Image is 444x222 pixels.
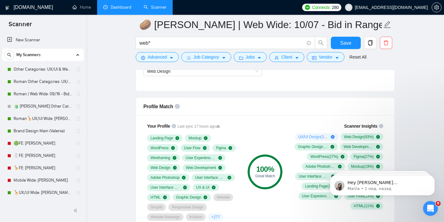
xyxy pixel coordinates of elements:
[203,195,207,199] span: check-circle
[217,195,230,200] span: Website
[72,5,91,10] a: homeHome
[340,39,351,47] span: Save
[14,174,72,187] a: Mobile Wide: [PERSON_NAME]
[376,204,380,208] span: check-circle
[432,2,442,12] button: setting
[295,55,299,60] span: caret-down
[196,185,209,190] span: UX & UI
[228,146,232,150] span: check-circle
[218,156,222,160] span: check-circle
[204,136,208,140] span: check-circle
[4,50,14,60] button: search
[76,141,81,146] span: holder
[218,166,222,170] span: check-circle
[186,155,216,160] span: User Experience Design
[183,186,187,189] span: check-circle
[376,155,380,158] span: check-circle
[335,55,339,60] span: caret-down
[212,215,220,220] span: + 277
[76,178,81,183] span: holder
[5,53,14,57] span: search
[212,186,216,189] span: check-circle
[302,194,332,199] span: User Experience Design ( 14 %)
[331,37,361,49] button: Save
[274,55,279,60] span: user
[27,24,106,29] p: Message from Mariia, sent 1 нед. назад
[176,195,201,200] span: Graphic Design
[312,4,331,11] span: Connects:
[139,17,382,32] input: Scanner name...
[14,63,72,76] a: Other Categories: UX/UI & Web design Valeriia
[184,146,200,150] span: User Flow
[14,76,72,88] a: Roman Other Categories: UX/UI & Web design copy [PERSON_NAME]
[7,34,79,46] a: New Scanner
[331,145,334,149] span: check-circle
[136,52,179,62] button: settingAdvancedcaret-down
[354,203,373,208] span: HTML ( 11 %)
[298,144,328,149] span: Graphic Design ( 47 %)
[376,135,380,139] span: check-circle
[305,184,335,189] span: Landing Page ( 16 %)
[14,187,72,199] a: 🦒UX/UI Wide: [PERSON_NAME] 03/07 old
[216,146,226,150] span: Figma
[150,175,179,180] span: Adobe Photoshop
[380,40,392,46] span: delete
[269,52,304,62] button: userClientcaret-down
[150,195,161,200] span: HTML
[76,79,81,84] span: holder
[2,34,84,46] li: New Scanner
[14,162,72,174] a: 🦒FE: [PERSON_NAME]
[228,176,231,179] span: check-circle
[175,136,179,140] span: check-circle
[76,104,81,109] span: holder
[349,54,366,60] a: Reset All
[150,165,171,170] span: Web Design
[14,137,72,150] a: 🟢FE: [PERSON_NAME]
[436,201,441,206] span: 8
[312,55,316,60] span: idcard
[4,20,37,33] span: Scanner
[76,67,81,72] span: holder
[147,124,170,129] span: Your Profile
[143,104,173,109] span: Profile Match
[163,195,167,199] span: check-circle
[380,37,392,49] button: delete
[76,153,81,158] span: holder
[73,208,80,214] span: double-left
[147,69,171,74] span: Web Design
[76,129,81,134] span: holder
[321,162,444,205] iframe: Intercom notifications сообщение
[188,136,201,141] span: Mockup
[150,146,169,150] span: WordPress
[432,5,442,10] a: setting
[103,5,131,10] a: dashboardDashboard
[315,40,327,46] span: search
[172,124,176,128] span: info-circle
[307,41,311,45] span: info-circle
[169,55,174,60] span: caret-down
[341,155,344,158] span: check-circle
[298,174,329,179] span: User Interface Design ( 18 %)
[14,199,72,211] a: 🦒UX/UI Wide: Valeriia 07/10 portfolio
[175,104,180,109] span: info-circle
[150,155,170,160] span: Wireframing
[203,146,207,150] span: check-circle
[239,55,243,60] span: folder
[173,166,177,170] span: check-circle
[305,164,335,169] span: Adobe Photoshop ( 22 %)
[248,166,282,173] div: 100 %
[347,5,351,10] span: user
[76,166,81,171] span: holder
[187,55,191,60] span: bars
[178,124,220,129] span: Last sync 17 hours ago
[319,54,332,60] span: Vendor
[150,136,173,141] span: Landing Page
[315,37,327,49] button: search
[182,176,186,179] span: check-circle
[76,116,81,121] span: holder
[16,49,41,61] span: My Scanners
[76,92,81,97] span: holder
[298,134,329,139] span: UX/UI Design ( 38 %)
